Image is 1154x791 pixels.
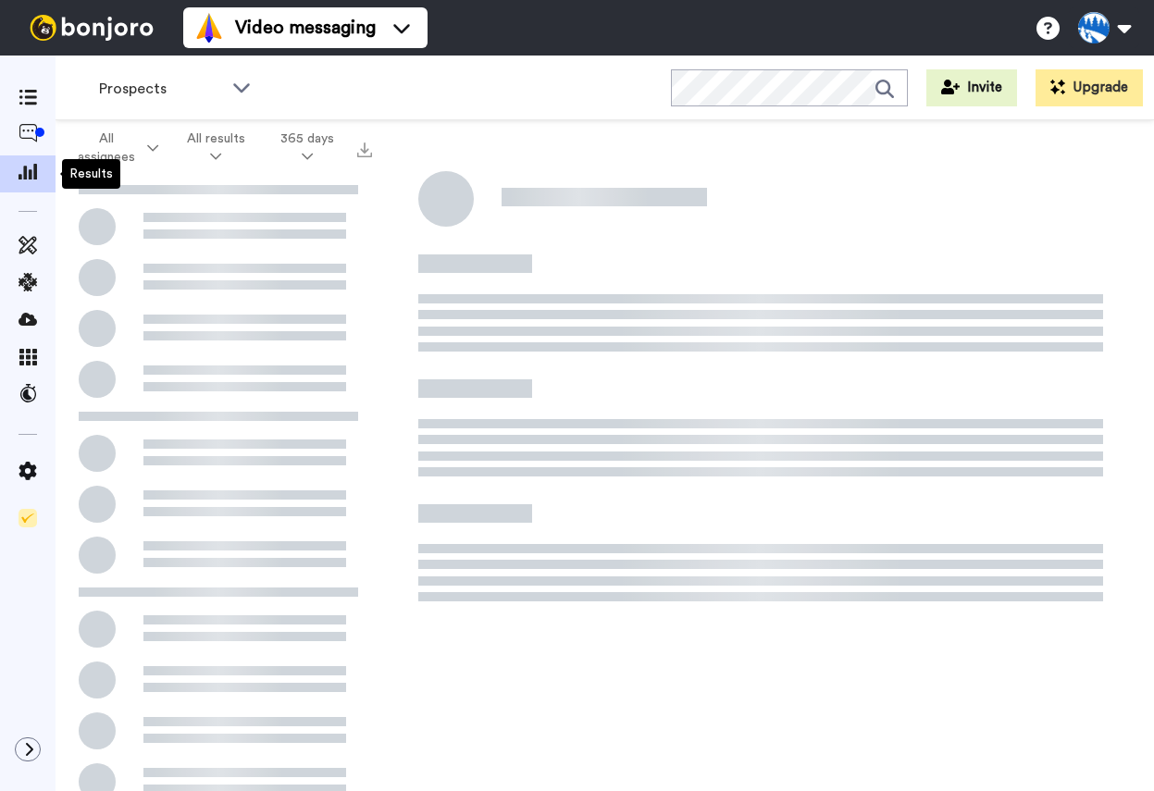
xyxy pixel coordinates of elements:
button: All results [169,122,263,174]
div: Results [62,159,120,189]
span: Video messaging [235,15,376,41]
button: Upgrade [1036,69,1143,106]
img: vm-color.svg [194,13,224,43]
span: All assignees [70,130,143,167]
img: export.svg [357,142,372,157]
img: bj-logo-header-white.svg [22,15,161,41]
button: 365 days [263,122,352,174]
button: Invite [926,69,1017,106]
button: Export all results that match these filters now. [352,134,378,162]
img: Checklist.svg [19,509,37,527]
span: Prospects [99,78,223,100]
button: All assignees [59,122,169,174]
